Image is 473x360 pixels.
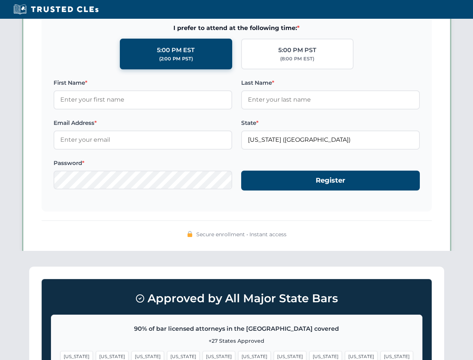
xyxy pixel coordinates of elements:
[54,23,420,33] span: I prefer to attend at the following time:
[196,230,286,238] span: Secure enrollment • Instant access
[241,130,420,149] input: Florida (FL)
[241,78,420,87] label: Last Name
[54,90,232,109] input: Enter your first name
[187,231,193,237] img: 🔒
[51,288,422,309] h3: Approved by All Major State Bars
[60,337,413,345] p: +27 States Approved
[54,78,232,87] label: First Name
[60,324,413,334] p: 90% of bar licensed attorneys in the [GEOGRAPHIC_DATA] covered
[159,55,193,63] div: (2:00 PM PST)
[241,90,420,109] input: Enter your last name
[54,130,232,149] input: Enter your email
[54,159,232,168] label: Password
[278,45,316,55] div: 5:00 PM PST
[11,4,101,15] img: Trusted CLEs
[54,118,232,127] label: Email Address
[157,45,195,55] div: 5:00 PM EST
[280,55,314,63] div: (8:00 PM EST)
[241,171,420,190] button: Register
[241,118,420,127] label: State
